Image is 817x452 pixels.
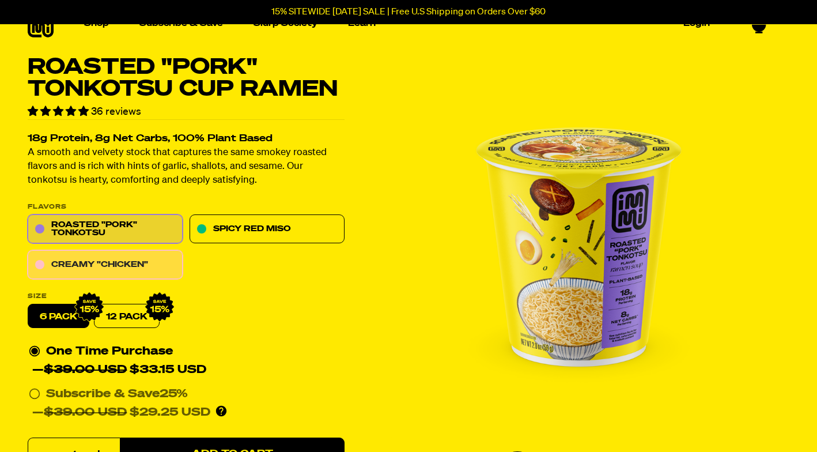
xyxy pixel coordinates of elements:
a: Learn [343,14,380,32]
div: Subscribe & Save [46,385,188,404]
span: 25% [160,389,188,400]
h1: Roasted "Pork" Tonkotsu Cup Ramen [28,56,345,100]
img: IMG_9632.png [145,292,175,322]
a: 0 [752,14,766,33]
div: PDP main carousel [388,56,769,438]
a: Subscribe & Save [135,14,228,32]
div: One Time Purchase [29,342,343,379]
a: Roasted "Pork" Tonkotsu [28,215,183,244]
iframe: Marketing Popup [6,398,124,446]
a: 12 Pack [94,304,160,329]
a: Shop [80,14,114,32]
span: 0 [755,14,763,24]
h2: 18g Protein, 8g Net Carbs, 100% Plant Based [28,134,345,144]
img: Roasted "Pork" Tonkotsu Cup Ramen [388,56,769,438]
span: 36 reviews [91,107,141,117]
img: IMG_9632.png [74,292,104,322]
li: 1 of 4 [388,56,769,438]
span: 4.75 stars [28,107,91,117]
a: Spicy Red Miso [190,215,345,244]
a: Slurp Society [249,14,322,32]
p: A smooth and velvety stock that captures the same smokey roasted flavors and is rich with hints o... [28,146,345,188]
nav: Main navigation [80,2,714,44]
a: Creamy "Chicken" [28,251,183,280]
p: Flavors [28,204,345,210]
del: $39.00 USD [44,364,127,376]
a: Login [679,14,714,32]
label: 6 pack [28,304,89,329]
div: — $33.15 USD [32,361,206,379]
label: Size [28,293,345,300]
